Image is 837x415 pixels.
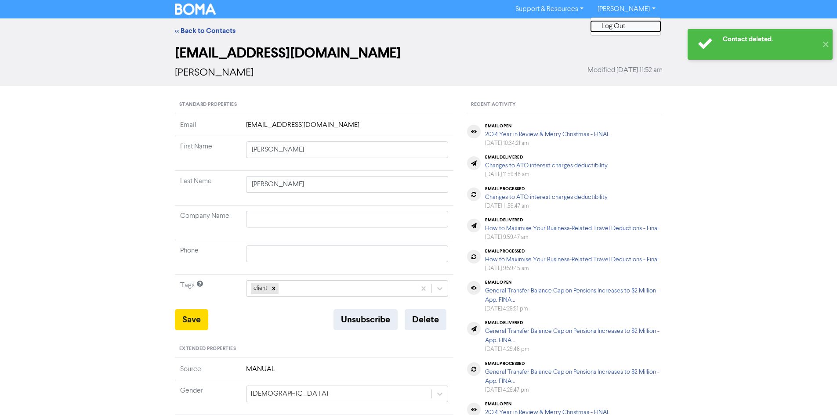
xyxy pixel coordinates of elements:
div: [DEMOGRAPHIC_DATA] [251,389,328,399]
td: Phone [175,240,241,275]
div: Contact deleted. [723,35,817,44]
div: [DATE] 4:29:47 pm [485,386,662,394]
a: How to Maximise Your Business-Related Travel Deductions - Final [485,256,659,263]
td: Last Name [175,171,241,206]
div: [DATE] 9:59:45 am [485,264,659,273]
a: Support & Resources [508,2,591,16]
button: Delete [405,309,446,330]
div: [DATE] 4:29:51 pm [485,305,662,313]
img: BOMA Logo [175,4,216,15]
div: email open [485,280,662,285]
td: Source [175,364,241,380]
div: email processed [485,249,659,254]
span: [PERSON_NAME] [175,68,254,78]
div: email processed [485,361,662,366]
div: Extended Properties [175,341,454,357]
div: email processed [485,186,608,191]
a: General Transfer Balance Cap on Pensions Increases to $2 Million - App. FINA... [485,288,659,303]
div: Recent Activity [467,97,662,113]
div: [DATE] 11:59:48 am [485,170,608,179]
td: Gender [175,380,241,415]
h2: [EMAIL_ADDRESS][DOMAIN_NAME] [175,45,663,61]
div: email open [485,401,610,407]
a: Changes to ATO interest charges deductibility [485,162,608,169]
div: [DATE] 11:59:47 am [485,202,608,210]
a: << Back to Contacts [175,26,236,35]
iframe: Chat Widget [793,373,837,415]
button: Log Out [591,21,660,32]
button: Save [175,309,208,330]
div: email delivered [485,155,608,160]
div: [DATE] 10:34:21 am [485,139,610,148]
a: 2024 Year in Review & Merry Christmas - FINAL [485,131,610,137]
td: Email [175,120,241,136]
td: Tags [175,275,241,310]
div: Standard Properties [175,97,454,113]
div: [DATE] 4:29:48 pm [485,345,662,354]
button: Unsubscribe [333,309,398,330]
td: [EMAIL_ADDRESS][DOMAIN_NAME] [241,120,454,136]
a: General Transfer Balance Cap on Pensions Increases to $2 Million - App. FINA... [485,369,659,384]
a: [PERSON_NAME] [591,2,662,16]
a: General Transfer Balance Cap on Pensions Increases to $2 Million - App. FINA... [485,328,659,343]
a: Changes to ATO interest charges deductibility [485,194,608,200]
a: How to Maximise Your Business-Related Travel Deductions - Final [485,225,659,231]
div: client [251,283,269,294]
span: Modified [DATE] 11:52 am [587,65,663,76]
td: First Name [175,136,241,171]
td: Company Name [175,206,241,240]
td: MANUAL [241,364,454,380]
div: email open [485,123,610,129]
div: [DATE] 9:59:47 am [485,233,659,242]
div: email delivered [485,320,662,325]
div: email delivered [485,217,659,223]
